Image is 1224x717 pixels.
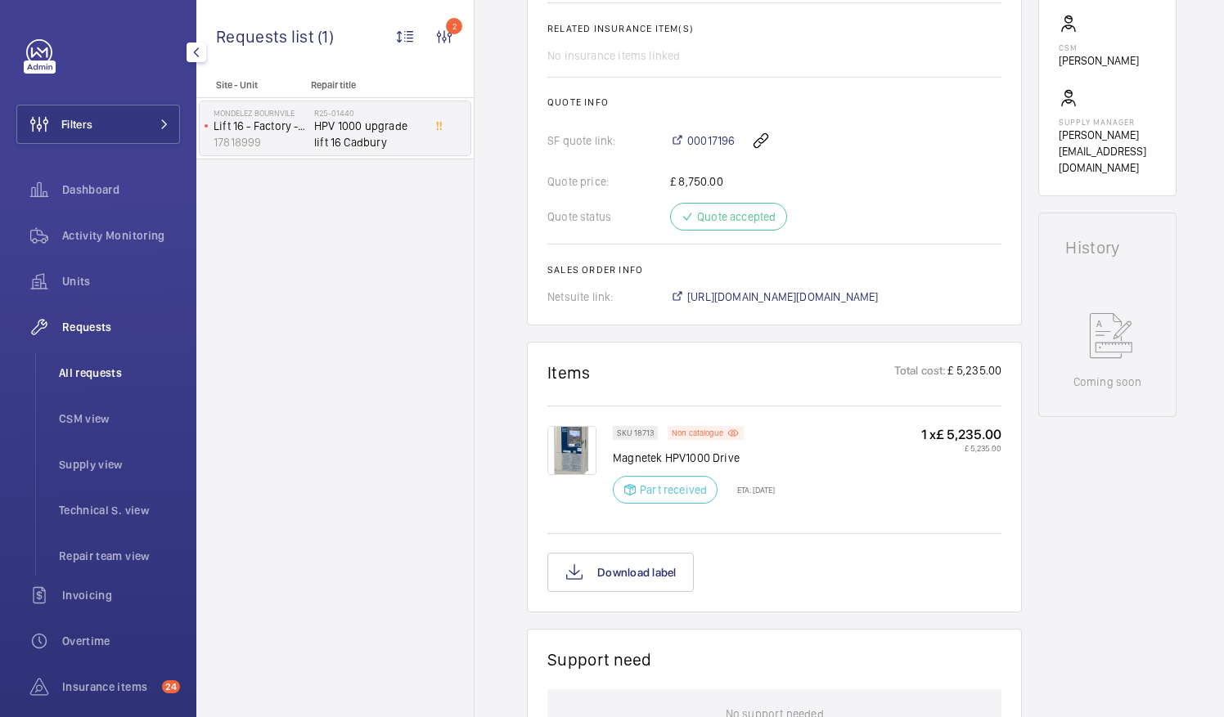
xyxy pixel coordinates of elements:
[59,365,180,381] span: All requests
[214,134,308,150] p: 17818999
[687,289,879,305] span: [URL][DOMAIN_NAME][DOMAIN_NAME]
[670,132,735,149] a: 00017196
[547,23,1001,34] h2: Related insurance item(s)
[894,362,946,383] p: Total cost:
[547,264,1001,276] h2: Sales order info
[1059,43,1139,52] p: CSM
[59,502,180,518] span: Technical S. view
[921,443,1001,453] p: £ 5,235.00
[214,118,308,134] p: Lift 16 - Factory - L Block
[314,118,422,150] span: HPV 1000 upgrade lift 16 Cadbury
[59,548,180,564] span: Repair team view
[613,450,775,466] p: Magnetek HPV1000 Drive
[547,649,652,670] h1: Support need
[1059,52,1139,69] p: [PERSON_NAME]
[214,108,308,118] p: Mondelez Bournvile
[62,273,180,289] span: Units
[62,319,180,335] span: Requests
[617,430,654,436] p: SKU 18713
[687,132,735,149] span: 00017196
[1073,374,1142,390] p: Coming soon
[547,553,694,592] button: Download label
[62,587,180,603] span: Invoicing
[62,227,180,244] span: Activity Monitoring
[314,108,422,118] h2: R25-01440
[946,362,1001,383] p: £ 5,235.00
[62,679,155,695] span: Insurance items
[547,362,591,383] h1: Items
[1065,240,1150,256] h1: History
[672,430,723,436] p: Non catalogue
[59,456,180,473] span: Supply view
[547,426,596,475] img: Y459aiX0kKYo2zKXs8zlUFYTC-QLOMCDrWeUZA1fwH7qj2Sx.png
[61,116,92,132] span: Filters
[727,485,775,495] p: ETA: [DATE]
[670,289,879,305] a: [URL][DOMAIN_NAME][DOMAIN_NAME]
[216,26,317,47] span: Requests list
[16,105,180,144] button: Filters
[311,79,419,91] p: Repair title
[1059,127,1156,176] p: [PERSON_NAME][EMAIL_ADDRESS][DOMAIN_NAME]
[1059,117,1156,127] p: Supply manager
[162,680,180,693] span: 24
[59,410,180,427] span: CSM view
[640,482,707,498] p: Part received
[196,79,304,91] p: Site - Unit
[547,96,1001,108] h2: Quote info
[62,633,180,649] span: Overtime
[921,426,1001,443] p: 1 x £ 5,235.00
[62,181,180,198] span: Dashboard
